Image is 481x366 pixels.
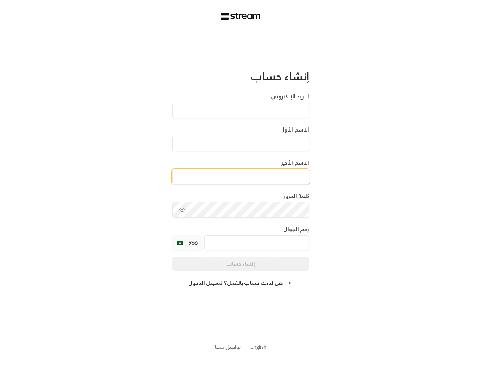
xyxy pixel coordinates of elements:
[172,69,309,83] div: إنشاء حساب
[283,225,309,233] label: رقم الجوال
[280,126,309,133] label: الاسم الأول
[215,343,241,351] button: تواصل معنا
[271,93,309,100] label: البريد الإلكتروني
[172,235,203,250] div: +966
[176,204,188,216] button: toggle password visibility
[283,192,309,200] label: كلمة المرور
[250,340,267,354] a: English
[215,342,241,352] a: تواصل معنا
[281,159,309,167] label: الاسم الأخير
[221,13,260,20] img: Stream Logo
[172,275,309,291] button: هل لديك حساب بالفعل؟ تسجيل الدخول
